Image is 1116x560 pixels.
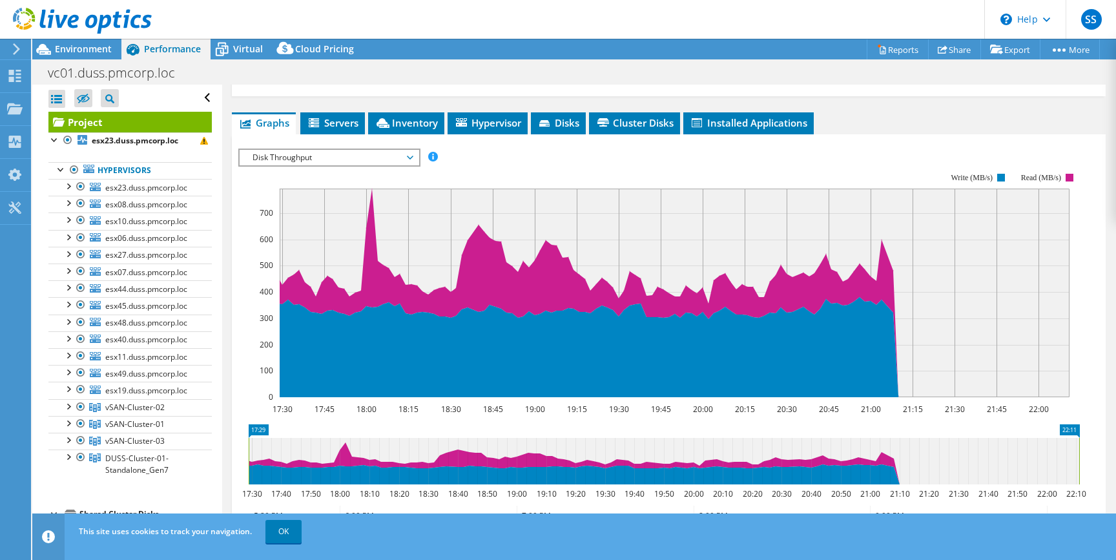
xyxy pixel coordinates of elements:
span: esx23.duss.pmcorp.loc [105,182,187,193]
text: 18:00 [329,488,349,499]
text: 400 [260,286,273,297]
a: esx19.duss.pmcorp.loc [48,382,212,399]
span: Cloud Pricing [295,43,354,55]
text: 18:40 [448,488,468,499]
a: esx11.duss.pmcorp.loc [48,348,212,365]
text: 20:00 [683,488,703,499]
a: vSAN-Cluster-03 [48,433,212,450]
text: 20:10 [712,488,732,499]
span: esx45.duss.pmcorp.loc [105,300,187,311]
text: 21:50 [1007,488,1027,499]
text: 0 [269,391,273,402]
span: esx07.duss.pmcorp.loc [105,267,187,278]
span: Virtual [233,43,263,55]
h1: vc01.duss.pmcorp.loc [42,66,195,80]
text: 18:15 [398,404,418,415]
text: 19:45 [650,404,670,415]
text: 20:30 [776,404,796,415]
span: esx44.duss.pmcorp.loc [105,284,187,295]
text: 19:20 [565,488,585,499]
span: Disk Throughput [246,150,412,165]
text: 21:00 [860,404,880,415]
text: 21:15 [902,404,922,415]
text: 20:20 [742,488,762,499]
a: OK [265,520,302,543]
div: Shared Cluster Disks [79,506,212,522]
text: 17:45 [314,404,334,415]
text: 500 [260,260,273,271]
a: esx07.duss.pmcorp.loc [48,264,212,280]
a: Hypervisors [48,162,212,179]
text: 21:10 [889,488,909,499]
span: esx27.duss.pmcorp.loc [105,249,187,260]
a: esx23.duss.pmcorp.loc [48,179,212,196]
text: 17:30 [242,488,262,499]
a: Project [48,112,212,132]
span: esx48.duss.pmcorp.loc [105,317,187,328]
span: vSAN-Cluster-01 [105,419,165,430]
text: 18:50 [477,488,497,499]
text: 19:30 [595,488,615,499]
a: Export [980,39,1040,59]
text: 21:20 [918,488,938,499]
span: DUSS-Cluster-01-Standalone_Gen7 [105,453,169,475]
text: 19:10 [536,488,556,499]
text: 22:10 [1066,488,1086,499]
text: Write (MB/s) [951,173,993,182]
span: Servers [307,116,358,129]
span: Disks [537,116,579,129]
a: esx49.duss.pmcorp.loc [48,365,212,382]
svg: \n [1000,14,1012,25]
a: vSAN-Cluster-01 [48,416,212,433]
a: esx48.duss.pmcorp.loc [48,315,212,331]
span: Hypervisor [454,116,521,129]
span: esx10.duss.pmcorp.loc [105,216,187,227]
span: Performance [144,43,201,55]
text: 20:30 [771,488,791,499]
text: 18:00 [356,404,376,415]
text: 22:00 [1028,404,1048,415]
span: This site uses cookies to track your navigation. [79,526,252,537]
span: Graphs [238,116,289,129]
text: 17:30 [272,404,292,415]
text: 19:15 [566,404,586,415]
text: 18:20 [389,488,409,499]
text: 19:50 [654,488,674,499]
span: Cluster Disks [595,116,674,129]
span: esx19.duss.pmcorp.loc [105,385,187,396]
text: 21:45 [986,404,1006,415]
text: 20:50 [831,488,851,499]
a: DUSS-Cluster-01-Standalone_Gen7 [48,450,212,478]
span: esx06.duss.pmcorp.loc [105,233,187,244]
text: 18:10 [359,488,379,499]
b: esx23.duss.pmcorp.loc [92,135,178,146]
a: esx23.duss.pmcorp.loc [48,132,212,149]
text: 20:45 [818,404,838,415]
span: Installed Applications [690,116,807,129]
span: Inventory [375,116,438,129]
text: 19:30 [608,404,628,415]
a: esx45.duss.pmcorp.loc [48,297,212,314]
text: 19:40 [624,488,644,499]
text: 19:00 [506,488,526,499]
text: 17:40 [271,488,291,499]
text: 21:00 [860,488,880,499]
span: Environment [55,43,112,55]
a: More [1040,39,1100,59]
a: vSAN-Cluster-02 [48,399,212,416]
text: 300 [260,313,273,324]
text: 20:15 [734,404,754,415]
a: esx06.duss.pmcorp.loc [48,230,212,247]
text: 200 [260,339,273,350]
text: 21:30 [948,488,968,499]
text: 19:00 [524,404,544,415]
a: esx27.duss.pmcorp.loc [48,247,212,264]
text: 21:30 [944,404,964,415]
a: Share [928,39,981,59]
text: 600 [260,234,273,245]
a: esx10.duss.pmcorp.loc [48,213,212,229]
span: esx49.duss.pmcorp.loc [105,368,187,379]
text: 700 [260,207,273,218]
a: esx44.duss.pmcorp.loc [48,280,212,297]
text: 20:00 [692,404,712,415]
